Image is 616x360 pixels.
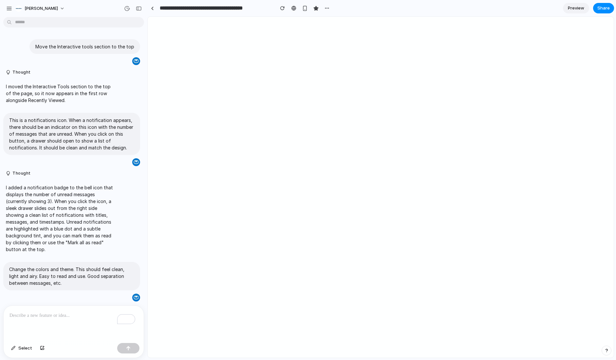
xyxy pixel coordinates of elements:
[9,266,134,286] p: Change the colors and theme. This should feel clean, light and airy. Easy to read and use. Good s...
[8,343,35,353] button: Select
[13,3,68,14] button: [PERSON_NAME]
[9,117,134,151] p: This is a notifications icon. When a notification appears, there should be an indicator on this i...
[6,83,115,104] p: I moved the Interactive Tools section to the top of the page, so it now appears in the first row ...
[25,5,58,12] span: [PERSON_NAME]
[6,184,115,253] p: I added a notification badge to the bell icon that displays the number of unread messages (curren...
[148,17,614,358] iframe: To enrich screen reader interactions, please activate Accessibility in Grammarly extension settings
[4,306,144,340] div: To enrich screen reader interactions, please activate Accessibility in Grammarly extension settings
[568,5,584,11] span: Preview
[35,43,134,50] p: Move the Interactive tools section to the top
[593,3,614,13] button: Share
[18,345,32,351] span: Select
[563,3,589,13] a: Preview
[597,5,610,11] span: Share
